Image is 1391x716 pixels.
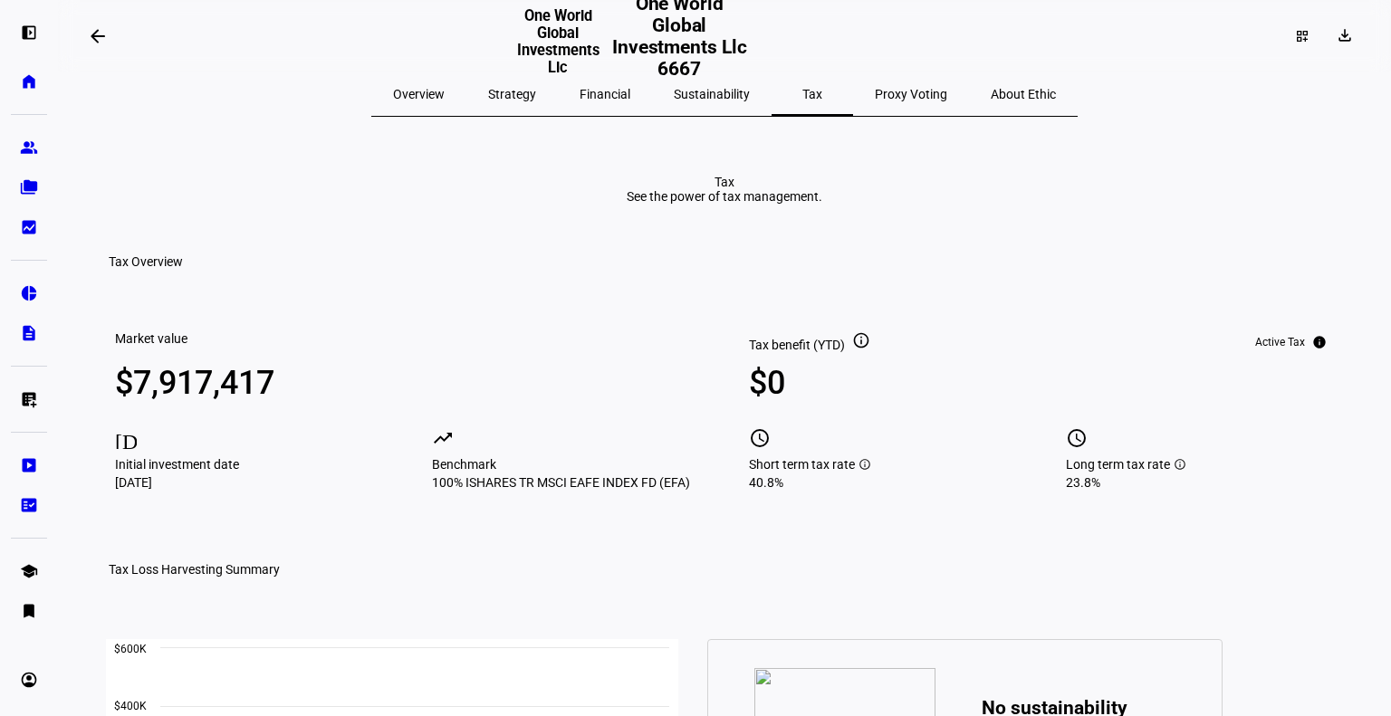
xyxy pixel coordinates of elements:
[674,88,750,100] span: Sustainability
[859,458,871,471] mat-icon: info
[20,24,38,42] eth-mat-symbol: left_panel_open
[627,189,822,204] div: See the power of tax management.
[20,496,38,514] eth-mat-symbol: fact_check
[20,671,38,689] eth-mat-symbol: account_circle
[627,175,822,189] div: Tax
[749,365,1017,401] div: $0
[11,63,47,100] a: home
[20,602,38,620] eth-mat-symbol: bookmark
[432,475,700,490] div: 100% ISHARES TR MSCI EAFE INDEX FD (EFA)
[20,324,38,342] eth-mat-symbol: description
[432,457,700,472] div: Benchmark
[510,7,607,78] h3: One World Global Investments Llc
[115,427,137,449] mat-icon: [DATE]
[20,72,38,91] eth-mat-symbol: home
[432,427,454,449] mat-icon: trending_up
[109,254,183,269] h3: Tax Overview
[115,331,187,346] div: Market value
[115,475,383,490] div: [DATE]
[749,457,855,472] span: Short term tax rate
[115,365,383,401] div: $7,917,417
[852,331,870,349] mat-icon: info
[11,169,47,205] a: folder_copy
[1312,335,1327,349] mat-icon: info
[991,88,1056,100] span: About Ethic
[20,284,38,302] eth-mat-symbol: pie_chart
[20,456,38,474] eth-mat-symbol: slideshow
[1255,335,1305,349] div: Active Tax
[1174,458,1186,471] mat-icon: info
[114,700,147,712] text: $400K
[11,129,47,166] a: group
[580,88,630,100] span: Financial
[1295,29,1309,43] mat-icon: dashboard_customize
[20,178,38,196] eth-mat-symbol: folder_copy
[1066,457,1170,472] span: Long term tax rate
[20,138,38,157] eth-mat-symbol: group
[11,315,47,351] a: description
[749,427,771,449] mat-icon: schedule
[488,88,536,100] span: Strategy
[114,643,147,655] text: $600K
[1336,26,1354,44] mat-icon: download
[802,88,822,100] span: Tax
[20,390,38,408] eth-mat-symbol: list_alt_add
[115,457,383,472] div: Initial investment date
[749,475,1017,490] div: 40.8%
[1066,475,1334,490] div: 23.8%
[11,209,47,245] a: bid_landscape
[11,487,47,523] a: fact_check
[11,275,47,311] a: pie_chart
[1066,427,1088,449] mat-icon: schedule
[875,88,947,100] span: Proxy Voting
[749,338,845,352] span: Tax benefit (YTD)
[109,562,280,577] h3: Tax Loss Harvesting Summary
[20,562,38,580] eth-mat-symbol: school
[393,88,445,100] span: Overview
[11,447,47,483] a: slideshow
[87,25,109,47] mat-icon: arrow_backwards
[94,175,1355,204] eth-report-page-title: Tax
[20,218,38,236] eth-mat-symbol: bid_landscape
